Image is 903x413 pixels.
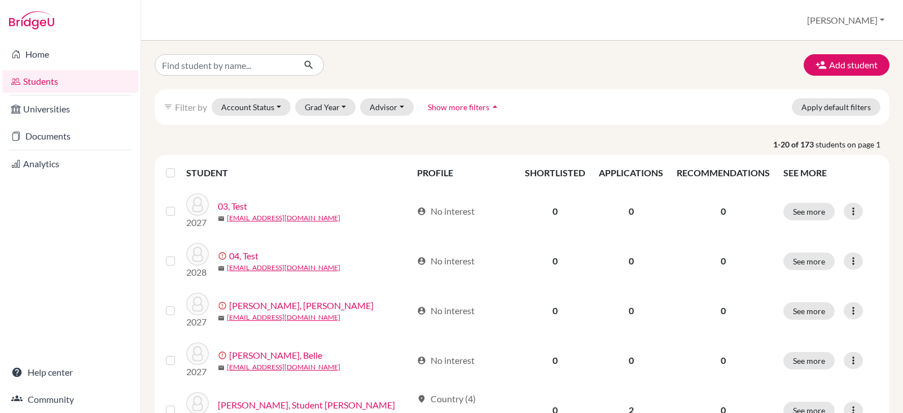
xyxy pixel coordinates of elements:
[186,159,410,186] th: STUDENT
[360,98,414,116] button: Advisor
[186,266,209,279] p: 2028
[417,392,476,406] div: Country (4)
[229,249,258,263] a: 04, Test
[9,11,54,29] img: Bridge-U
[186,342,209,365] img: BELLE CHEN, Belle
[417,207,426,216] span: account_circle
[592,186,670,236] td: 0
[518,286,592,336] td: 0
[783,203,835,220] button: See more
[175,102,207,112] span: Filter by
[428,102,489,112] span: Show more filters
[816,138,889,150] span: students on page 1
[592,159,670,186] th: APPLICATIONS
[218,265,225,272] span: mail
[2,153,138,175] a: Analytics
[212,98,291,116] button: Account Status
[417,356,426,365] span: account_circle
[227,362,340,372] a: [EMAIL_ADDRESS][DOMAIN_NAME]
[218,199,247,213] a: 03, Test
[295,98,356,116] button: Grad Year
[2,388,138,411] a: Community
[229,299,374,312] a: [PERSON_NAME], [PERSON_NAME]
[418,98,510,116] button: Show more filtersarrow_drop_up
[218,351,229,360] span: error_outline
[677,304,770,318] p: 0
[518,236,592,286] td: 0
[592,336,670,385] td: 0
[155,54,295,76] input: Find student by name...
[186,315,209,329] p: 2027
[518,186,592,236] td: 0
[518,159,592,186] th: SHORTLISTED
[677,205,770,218] p: 0
[410,159,518,186] th: PROFILE
[218,301,229,310] span: error_outline
[186,193,209,216] img: 03, Test
[518,336,592,385] td: 0
[592,236,670,286] td: 0
[417,394,426,403] span: location_on
[186,216,209,229] p: 2027
[2,125,138,147] a: Documents
[417,306,426,315] span: account_circle
[218,364,225,371] span: mail
[218,315,225,321] span: mail
[218,251,229,260] span: error_outline
[773,138,816,150] strong: 1-20 of 173
[417,304,475,318] div: No interest
[227,312,340,323] a: [EMAIL_ADDRESS][DOMAIN_NAME]
[670,159,777,186] th: RECOMMENDATIONS
[417,354,475,367] div: No interest
[227,213,340,223] a: [EMAIL_ADDRESS][DOMAIN_NAME]
[802,10,889,31] button: [PERSON_NAME]
[186,293,209,315] img: Andrew, Kerslake
[489,101,501,112] i: arrow_drop_up
[417,257,426,266] span: account_circle
[677,354,770,367] p: 0
[2,70,138,93] a: Students
[227,263,340,273] a: [EMAIL_ADDRESS][DOMAIN_NAME]
[417,205,475,218] div: No interest
[783,302,835,320] button: See more
[783,352,835,369] button: See more
[2,98,138,120] a: Universities
[218,398,395,412] a: [PERSON_NAME], Student [PERSON_NAME]
[164,102,173,111] i: filter_list
[186,243,209,266] img: 04, Test
[186,365,209,379] p: 2027
[592,286,670,336] td: 0
[2,361,138,384] a: Help center
[229,349,322,362] a: [PERSON_NAME], Belle
[804,54,889,76] button: Add student
[792,98,880,116] button: Apply default filters
[2,43,138,66] a: Home
[417,254,475,268] div: No interest
[218,215,225,222] span: mail
[677,254,770,268] p: 0
[783,253,835,270] button: See more
[777,159,885,186] th: SEE MORE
